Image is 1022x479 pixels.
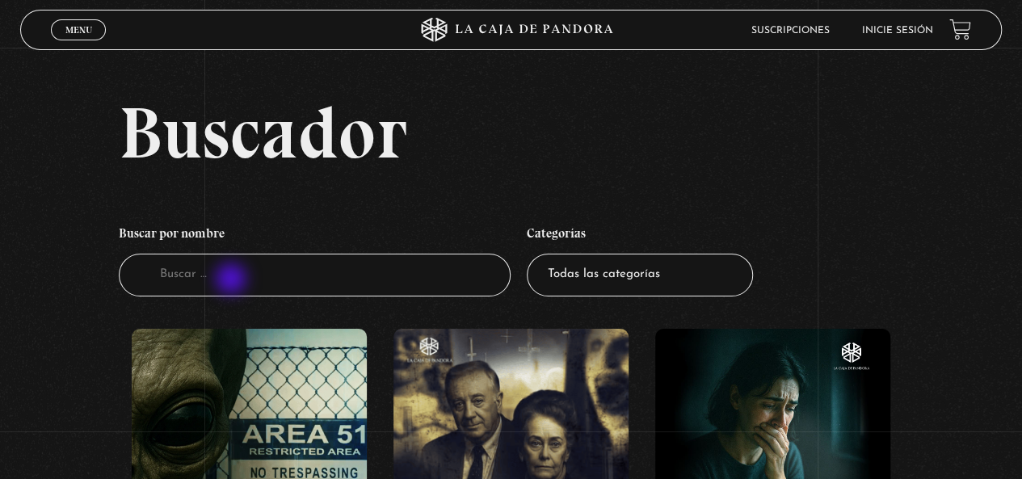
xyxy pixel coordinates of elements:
[60,39,98,50] span: Cerrar
[949,19,971,40] a: View your shopping cart
[119,96,1002,169] h2: Buscador
[527,217,753,254] h4: Categorías
[862,26,933,36] a: Inicie sesión
[751,26,830,36] a: Suscripciones
[65,25,92,35] span: Menu
[119,217,511,254] h4: Buscar por nombre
